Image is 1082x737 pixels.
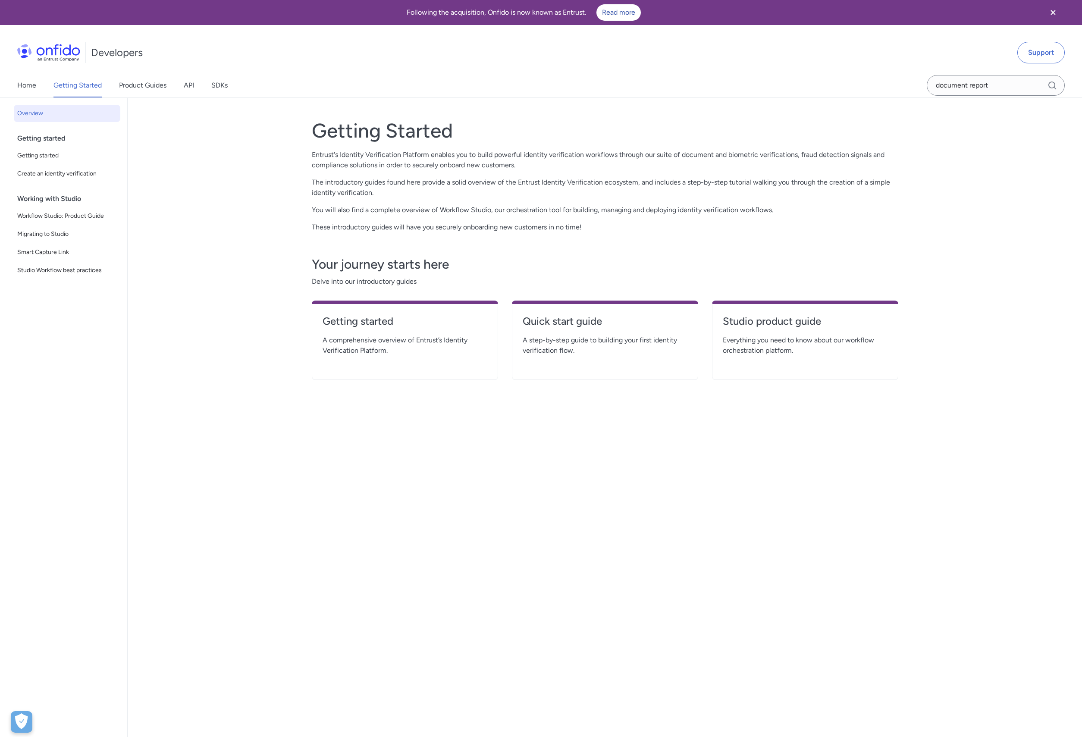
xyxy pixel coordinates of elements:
h1: Getting Started [312,119,898,143]
a: Quick start guide [523,314,687,335]
p: You will also find a complete overview of Workflow Studio, our orchestration tool for building, m... [312,205,898,215]
span: Workflow Studio: Product Guide [17,211,117,221]
a: Read more [596,4,641,21]
a: Getting Started [53,73,102,97]
a: Migrating to Studio [14,226,120,243]
a: Overview [14,105,120,122]
span: Studio Workflow best practices [17,265,117,276]
span: Everything you need to know about our workflow orchestration platform. [723,335,888,356]
h4: Studio product guide [723,314,888,328]
a: Getting started [323,314,487,335]
span: Smart Capture Link [17,247,117,257]
a: SDKs [211,73,228,97]
button: Open Preferences [11,711,32,733]
a: Support [1017,42,1065,63]
span: Migrating to Studio [17,229,117,239]
a: API [184,73,194,97]
span: Create an identity verification [17,169,117,179]
h4: Getting started [323,314,487,328]
a: Getting started [14,147,120,164]
div: Getting started [17,130,124,147]
a: Smart Capture Link [14,244,120,261]
p: These introductory guides will have you securely onboarding new customers in no time! [312,222,898,232]
a: Workflow Studio: Product Guide [14,207,120,225]
h1: Developers [91,46,143,60]
a: Product Guides [119,73,166,97]
span: Getting started [17,151,117,161]
span: A comprehensive overview of Entrust’s Identity Verification Platform. [323,335,487,356]
h4: Quick start guide [523,314,687,328]
p: Entrust's Identity Verification Platform enables you to build powerful identity verification work... [312,150,898,170]
a: Home [17,73,36,97]
a: Studio product guide [723,314,888,335]
a: Studio Workflow best practices [14,262,120,279]
span: Overview [17,108,117,119]
a: Create an identity verification [14,165,120,182]
div: Cookie Preferences [11,711,32,733]
svg: Close banner [1048,7,1058,18]
span: A step-by-step guide to building your first identity verification flow. [523,335,687,356]
button: Close banner [1037,2,1069,23]
div: Working with Studio [17,190,124,207]
p: The introductory guides found here provide a solid overview of the Entrust Identity Verification ... [312,177,898,198]
span: Delve into our introductory guides [312,276,898,287]
div: Following the acquisition, Onfido is now known as Entrust. [10,4,1037,21]
h3: Your journey starts here [312,256,898,273]
input: Onfido search input field [927,75,1065,96]
img: Onfido Logo [17,44,80,61]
